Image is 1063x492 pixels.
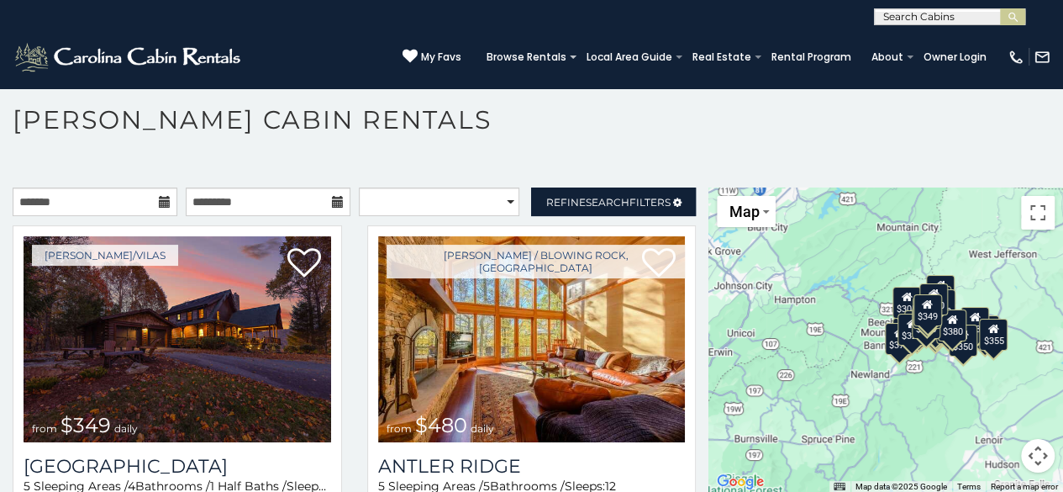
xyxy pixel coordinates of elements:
[586,196,629,209] span: Search
[919,283,948,315] div: $320
[1021,439,1055,473] button: Map camera controls
[991,482,1058,491] a: Report a map error
[763,45,860,69] a: Rental Program
[546,196,671,209] span: Refine Filters
[913,294,942,326] div: $349
[717,196,776,227] button: Change map style
[287,246,321,282] a: Add to favorites
[24,236,331,442] img: Diamond Creek Lodge
[32,422,57,435] span: from
[24,236,331,442] a: Diamond Creek Lodge from $349 daily
[32,245,178,266] a: [PERSON_NAME]/Vilas
[892,286,921,318] div: $305
[949,325,977,357] div: $350
[960,307,989,339] div: $930
[415,413,467,437] span: $480
[1008,49,1024,66] img: phone-regular-white.png
[421,50,461,65] span: My Favs
[1021,196,1055,230] button: Toggle fullscreen view
[897,313,926,345] div: $325
[980,319,1008,351] div: $355
[913,297,941,329] div: $210
[387,245,686,278] a: [PERSON_NAME] / Blowing Rock, [GEOGRAPHIC_DATA]
[531,188,696,216] a: RefineSearchFilters
[478,45,575,69] a: Browse Rentals
[885,322,913,354] div: $375
[24,455,331,478] h3: Diamond Creek Lodge
[938,309,966,341] div: $380
[24,455,331,478] a: [GEOGRAPHIC_DATA]
[13,40,245,74] img: White-1-2.png
[387,422,412,435] span: from
[912,307,940,339] div: $225
[471,422,494,435] span: daily
[578,45,681,69] a: Local Area Guide
[1034,49,1050,66] img: mail-regular-white.png
[855,482,947,491] span: Map data ©2025 Google
[915,45,995,69] a: Owner Login
[957,482,981,491] a: Terms (opens in new tab)
[378,236,686,442] a: Antler Ridge from $480 daily
[927,274,955,306] div: $525
[684,45,760,69] a: Real Estate
[921,312,950,344] div: $315
[378,236,686,442] img: Antler Ridge
[729,203,759,220] span: Map
[378,455,686,478] a: Antler Ridge
[61,413,111,437] span: $349
[863,45,912,69] a: About
[114,422,138,435] span: daily
[403,49,461,66] a: My Favs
